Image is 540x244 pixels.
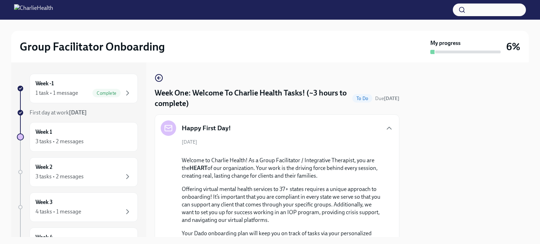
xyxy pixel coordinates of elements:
[17,192,138,222] a: Week 34 tasks • 1 message
[36,208,81,216] div: 4 tasks • 1 message
[17,109,138,117] a: First day at work[DATE]
[506,40,520,53] h3: 6%
[182,185,382,224] p: Offering virtual mental health services to 37+ states requires a unique approach to onboarding! I...
[36,233,53,241] h6: Week 4
[92,91,121,96] span: Complete
[36,80,54,87] h6: Week -1
[36,163,52,171] h6: Week 2
[36,128,52,136] h6: Week 1
[36,173,84,180] div: 3 tasks • 2 messages
[30,109,87,116] span: First day at work
[375,95,399,102] span: September 9th, 2025 08:00
[430,39,461,47] strong: My progress
[36,138,84,145] div: 3 tasks • 2 messages
[182,139,197,145] span: [DATE]
[182,157,382,180] p: Welcome to Charlie Health! As a Group Facilitator / Integrative Therapist, you are the of our org...
[155,88,349,109] h4: Week One: Welcome To Charlie Health Tasks! (~3 hours to complete)
[69,109,87,116] strong: [DATE]
[36,89,78,97] div: 1 task • 1 message
[36,198,53,206] h6: Week 3
[17,157,138,187] a: Week 23 tasks • 2 messages
[17,74,138,103] a: Week -11 task • 1 messageComplete
[17,122,138,152] a: Week 13 tasks • 2 messages
[375,95,399,101] span: Due
[14,4,53,15] img: CharlieHealth
[384,95,399,101] strong: [DATE]
[189,165,207,171] strong: HEART
[352,96,372,101] span: To Do
[20,40,165,54] h2: Group Facilitator Onboarding
[182,124,231,133] h5: Happy First Day!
